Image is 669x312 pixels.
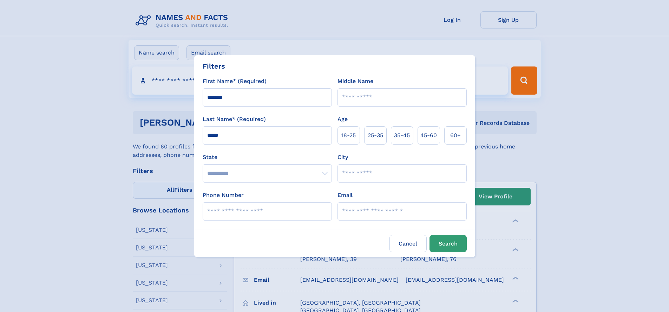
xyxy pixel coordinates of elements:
span: 60+ [450,131,461,140]
label: Email [337,191,353,199]
span: 45‑60 [420,131,437,140]
span: 35‑45 [394,131,410,140]
label: State [203,153,332,161]
label: Phone Number [203,191,244,199]
label: Cancel [389,235,427,252]
label: Last Name* (Required) [203,115,266,123]
label: City [337,153,348,161]
span: 25‑35 [368,131,383,140]
label: Age [337,115,348,123]
button: Search [429,235,467,252]
span: 18‑25 [341,131,356,140]
div: Filters [203,61,225,71]
label: First Name* (Required) [203,77,267,85]
label: Middle Name [337,77,373,85]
